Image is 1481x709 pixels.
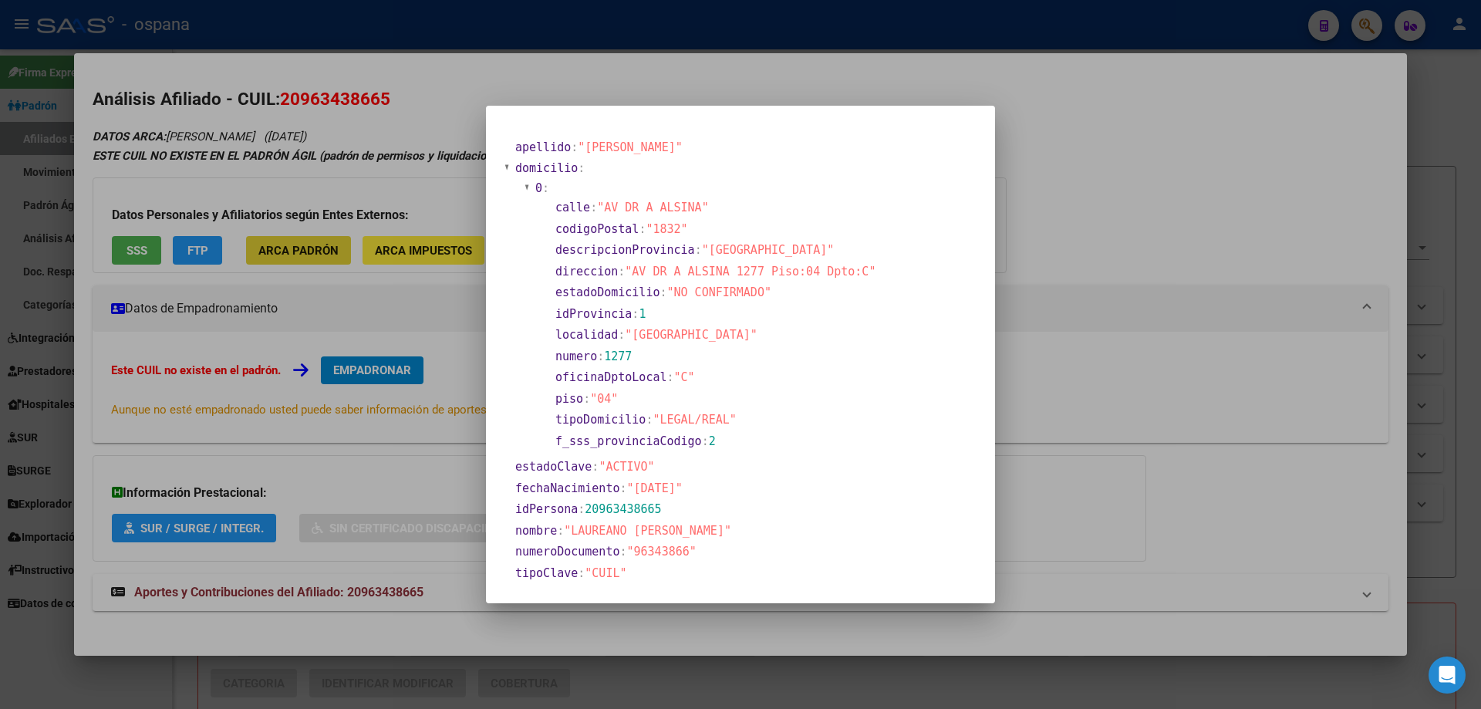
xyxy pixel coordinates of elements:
[578,566,585,580] span: :
[535,181,542,195] span: 0
[702,434,709,448] span: :
[625,328,757,342] span: "[GEOGRAPHIC_DATA]"
[555,392,583,406] span: piso
[542,181,549,195] span: :
[597,349,604,363] span: :
[639,222,646,236] span: :
[585,502,661,516] span: 20963438665
[555,285,660,299] span: estadoDomicilio
[515,460,592,474] span: estadoClave
[555,201,590,214] span: calle
[618,328,625,342] span: :
[667,285,771,299] span: "NO CONFIRMADO"
[639,307,646,321] span: 1
[578,161,585,175] span: :
[625,265,875,279] span: "AV DR A ALSINA 1277 Piso:04 Dpto:C"
[555,328,618,342] span: localidad
[604,349,632,363] span: 1277
[515,502,578,516] span: idPersona
[590,392,618,406] span: "04"
[646,222,687,236] span: "1832"
[597,201,709,214] span: "AV DR A ALSINA"
[578,140,682,154] span: "[PERSON_NAME]"
[555,307,632,321] span: idProvincia
[555,243,695,257] span: descripcionProvincia
[695,243,702,257] span: :
[653,413,736,427] span: "LEGAL/REAL"
[592,460,599,474] span: :
[627,481,683,495] span: "[DATE]"
[515,140,571,154] span: apellido
[619,545,626,559] span: :
[555,370,667,384] span: oficinaDptoLocal
[646,413,653,427] span: :
[555,413,646,427] span: tipoDomicilio
[555,265,618,279] span: direccion
[578,502,585,516] span: :
[564,524,731,538] span: "LAUREANO [PERSON_NAME]"
[660,285,666,299] span: :
[515,566,578,580] span: tipoClave
[555,349,597,363] span: numero
[627,545,697,559] span: "96343866"
[583,392,590,406] span: :
[599,460,654,474] span: "ACTIVO"
[709,434,716,448] span: 2
[667,370,674,384] span: :
[618,265,625,279] span: :
[632,307,639,321] span: :
[571,140,578,154] span: :
[555,222,639,236] span: codigoPostal
[557,524,564,538] span: :
[619,481,626,495] span: :
[555,434,702,448] span: f_sss_provinciaCodigo
[674,370,695,384] span: "C"
[585,566,626,580] span: "CUIL"
[515,524,557,538] span: nombre
[590,201,597,214] span: :
[1429,657,1466,694] div: Open Intercom Messenger
[515,545,619,559] span: numeroDocumento
[515,481,619,495] span: fechaNacimiento
[702,243,835,257] span: "[GEOGRAPHIC_DATA]"
[515,161,578,175] span: domicilio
